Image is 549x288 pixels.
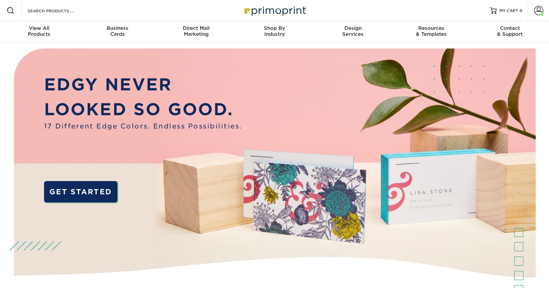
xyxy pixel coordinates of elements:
[471,25,549,37] div: & Support
[392,25,471,31] span: Resources
[27,7,91,15] input: SEARCH PRODUCTS.....
[235,25,314,31] span: Shop By
[78,25,157,31] span: Business
[520,8,523,13] span: 0
[392,21,471,42] a: Resources& Templates
[235,21,314,42] a: Shop ByIndustry
[314,25,392,31] span: Design
[157,21,235,42] a: Direct MailMarketing
[44,72,242,97] p: EDGY NEVER
[471,21,549,42] a: Contact& Support
[235,25,314,37] div: Industry
[157,25,235,37] div: Marketing
[314,25,392,37] div: Services
[314,21,392,42] a: DesignServices
[2,268,56,286] iframe: Google Customer Reviews
[499,8,518,14] span: MY CART
[392,25,471,37] div: & Templates
[241,3,308,18] img: Primoprint
[78,21,157,42] a: BusinessCards
[78,25,157,37] div: Cards
[44,181,118,203] a: GET STARTED
[157,25,235,31] span: Direct Mail
[44,97,242,122] p: LOOKED SO GOOD.
[44,121,242,131] span: 17 Different Edge Colors. Endless Possibilities.
[471,25,549,31] span: Contact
